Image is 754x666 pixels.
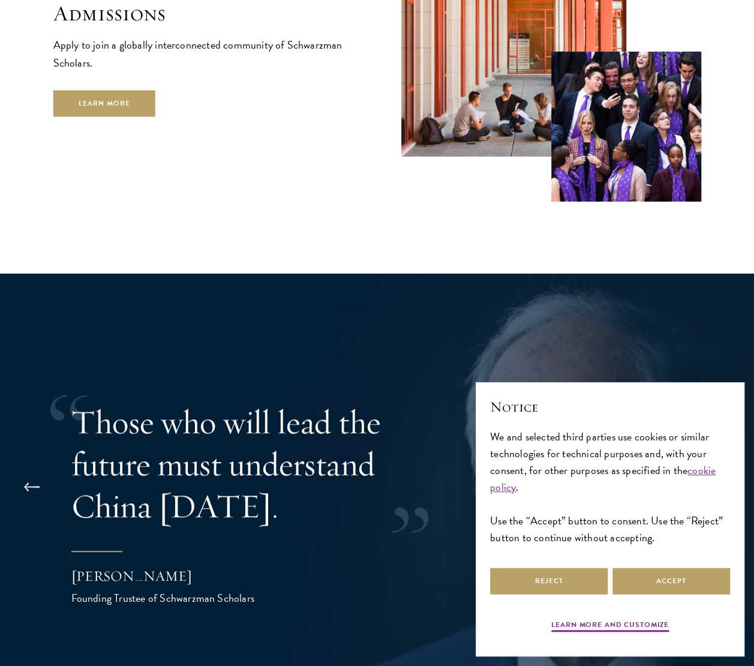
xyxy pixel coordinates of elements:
[53,36,353,72] p: Apply to join a globally interconnected community of Schwarzman Scholars.
[490,462,716,495] a: cookie policy
[490,428,730,547] div: We and selected third parties use cookies or similar technologies for technical purposes and, wit...
[53,90,156,117] a: Learn More
[71,566,311,586] div: [PERSON_NAME]
[612,568,730,595] button: Accept
[53,1,353,26] h2: Admissions
[490,397,730,417] h2: Notice
[71,401,461,527] p: Those who will lead the future must understand China [DATE].
[490,568,608,595] button: Reject
[71,590,311,607] div: Founding Trustee of Schwarzman Scholars
[551,619,669,634] button: Learn more and customize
